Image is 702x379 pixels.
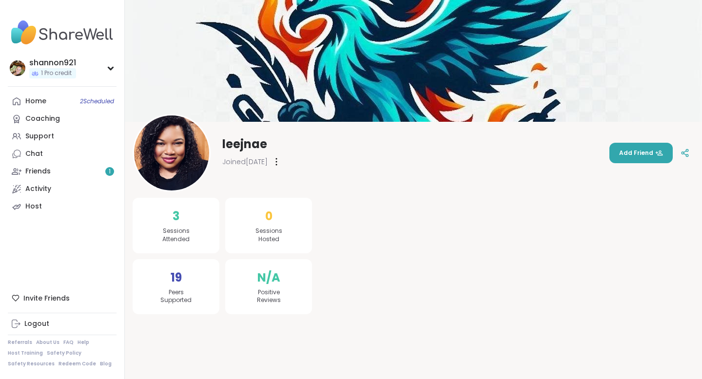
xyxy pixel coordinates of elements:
[24,319,49,329] div: Logout
[25,114,60,124] div: Coaching
[47,350,81,357] a: Safety Policy
[8,16,117,50] img: ShareWell Nav Logo
[8,163,117,180] a: Friends1
[160,288,192,305] span: Peers Supported
[36,339,59,346] a: About Us
[8,145,117,163] a: Chat
[8,110,117,128] a: Coaching
[58,360,96,367] a: Redeem Code
[8,360,55,367] a: Safety Resources
[25,167,51,176] div: Friends
[8,180,117,198] a: Activity
[10,60,25,76] img: shannon921
[619,149,663,157] span: Add Friend
[63,339,74,346] a: FAQ
[25,149,43,159] div: Chat
[29,57,76,68] div: shannon921
[609,143,673,163] button: Add Friend
[222,136,267,152] span: leejnae
[171,269,182,286] span: 19
[25,96,46,106] div: Home
[8,128,117,145] a: Support
[8,350,43,357] a: Host Training
[41,69,72,77] span: 1 Pro credit
[109,168,111,176] span: 1
[222,157,268,167] span: Joined [DATE]
[265,208,273,225] span: 0
[134,115,209,190] img: leejnae
[173,208,179,225] span: 3
[8,198,117,215] a: Host
[78,339,89,346] a: Help
[162,227,190,244] span: Sessions Attended
[8,289,117,307] div: Invite Friends
[80,97,114,105] span: 2 Scheduled
[8,315,117,333] a: Logout
[25,132,54,141] div: Support
[100,360,112,367] a: Blog
[8,93,117,110] a: Home2Scheduled
[25,202,42,211] div: Host
[8,339,32,346] a: Referrals
[257,288,281,305] span: Positive Reviews
[255,227,282,244] span: Sessions Hosted
[257,269,280,286] span: N/A
[25,184,51,194] div: Activity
